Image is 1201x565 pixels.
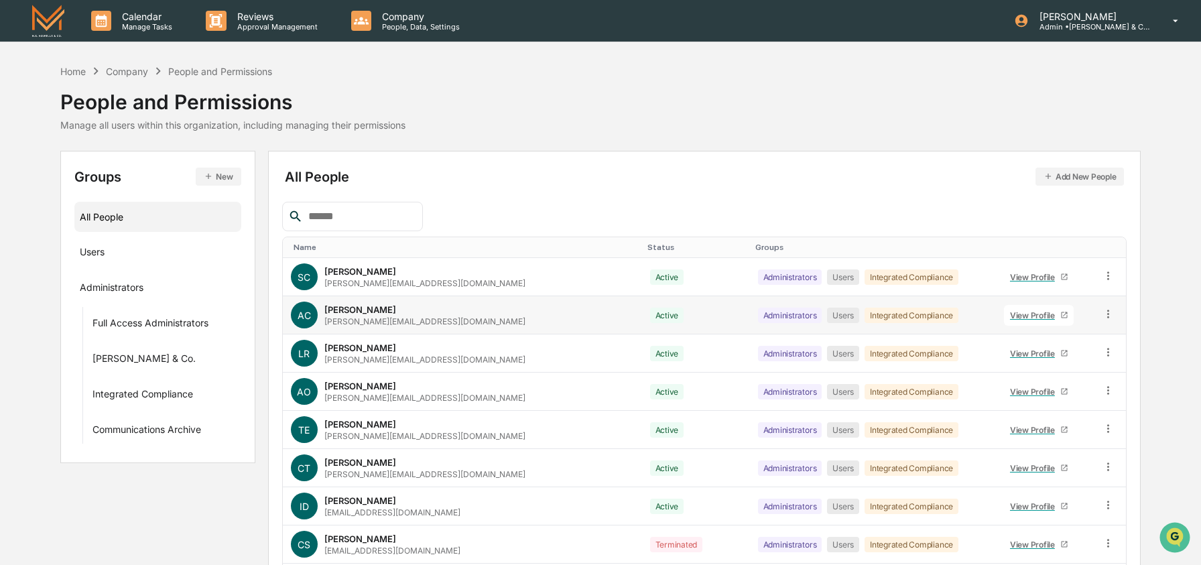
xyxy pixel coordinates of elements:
[865,537,958,552] div: Integrated Compliance
[1004,267,1074,288] a: View Profile
[1004,381,1074,402] a: View Profile
[80,281,143,298] div: Administrators
[755,243,991,252] div: Toggle SortBy
[92,164,172,188] a: 🗄️Attestations
[298,539,310,550] span: CS
[92,424,201,440] div: Communications Archive
[324,266,396,277] div: [PERSON_NAME]
[1004,420,1074,440] a: View Profile
[827,269,859,285] div: Users
[1004,496,1074,517] a: View Profile
[227,11,324,22] p: Reviews
[1010,540,1060,550] div: View Profile
[1158,521,1194,557] iframe: Open customer support
[865,384,958,399] div: Integrated Compliance
[865,499,958,514] div: Integrated Compliance
[94,227,162,237] a: Powered byPylon
[865,308,958,323] div: Integrated Compliance
[294,243,637,252] div: Toggle SortBy
[650,537,703,552] div: Terminated
[1035,168,1125,186] button: Add New People
[865,269,958,285] div: Integrated Compliance
[865,460,958,476] div: Integrated Compliance
[324,546,460,556] div: [EMAIL_ADDRESS][DOMAIN_NAME]
[298,424,310,436] span: TE
[60,119,405,131] div: Manage all users within this organization, including managing their permissions
[228,107,244,123] button: Start new chat
[1010,349,1060,359] div: View Profile
[298,348,310,359] span: LR
[92,317,208,333] div: Full Access Administrators
[297,386,311,397] span: AO
[8,164,92,188] a: 🖐️Preclearance
[111,22,179,32] p: Manage Tasks
[827,384,859,399] div: Users
[758,537,822,552] div: Administrators
[827,308,859,323] div: Users
[324,469,525,479] div: [PERSON_NAME][EMAIL_ADDRESS][DOMAIN_NAME]
[13,28,244,50] p: How can we help?
[650,346,684,361] div: Active
[650,460,684,476] div: Active
[758,346,822,361] div: Administrators
[13,170,24,181] div: 🖐️
[324,278,525,288] div: [PERSON_NAME][EMAIL_ADDRESS][DOMAIN_NAME]
[1010,387,1060,397] div: View Profile
[92,353,196,369] div: [PERSON_NAME] & Co.
[1010,272,1060,282] div: View Profile
[60,79,405,114] div: People and Permissions
[324,316,525,326] div: [PERSON_NAME][EMAIL_ADDRESS][DOMAIN_NAME]
[1004,458,1074,479] a: View Profile
[168,66,272,77] div: People and Permissions
[650,308,684,323] div: Active
[650,384,684,399] div: Active
[13,103,38,127] img: 1746055101610-c473b297-6a78-478c-a979-82029cc54cd1
[324,507,460,517] div: [EMAIL_ADDRESS][DOMAIN_NAME]
[324,419,396,430] div: [PERSON_NAME]
[13,196,24,206] div: 🔎
[1104,243,1121,252] div: Toggle SortBy
[865,346,958,361] div: Integrated Compliance
[111,11,179,22] p: Calendar
[1010,310,1060,320] div: View Profile
[758,422,822,438] div: Administrators
[758,384,822,399] div: Administrators
[1010,501,1060,511] div: View Profile
[111,169,166,182] span: Attestations
[650,499,684,514] div: Active
[647,243,745,252] div: Toggle SortBy
[371,22,466,32] p: People, Data, Settings
[1010,425,1060,435] div: View Profile
[1004,305,1074,326] a: View Profile
[324,457,396,468] div: [PERSON_NAME]
[80,246,105,262] div: Users
[827,346,859,361] div: Users
[324,381,396,391] div: [PERSON_NAME]
[27,194,84,208] span: Data Lookup
[27,169,86,182] span: Preclearance
[1001,243,1088,252] div: Toggle SortBy
[1029,22,1153,32] p: Admin • [PERSON_NAME] & Co. - BD
[298,310,311,321] span: AC
[80,206,236,228] div: All People
[758,308,822,323] div: Administrators
[324,342,396,353] div: [PERSON_NAME]
[298,462,310,474] span: CT
[827,537,859,552] div: Users
[324,355,525,365] div: [PERSON_NAME][EMAIL_ADDRESS][DOMAIN_NAME]
[74,168,241,186] div: Groups
[1010,463,1060,473] div: View Profile
[650,269,684,285] div: Active
[8,189,90,213] a: 🔎Data Lookup
[285,168,1125,186] div: All People
[827,422,859,438] div: Users
[298,271,310,283] span: SC
[758,499,822,514] div: Administrators
[133,227,162,237] span: Pylon
[324,304,396,315] div: [PERSON_NAME]
[827,499,859,514] div: Users
[300,501,309,512] span: ID
[324,431,525,441] div: [PERSON_NAME][EMAIL_ADDRESS][DOMAIN_NAME]
[758,460,822,476] div: Administrators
